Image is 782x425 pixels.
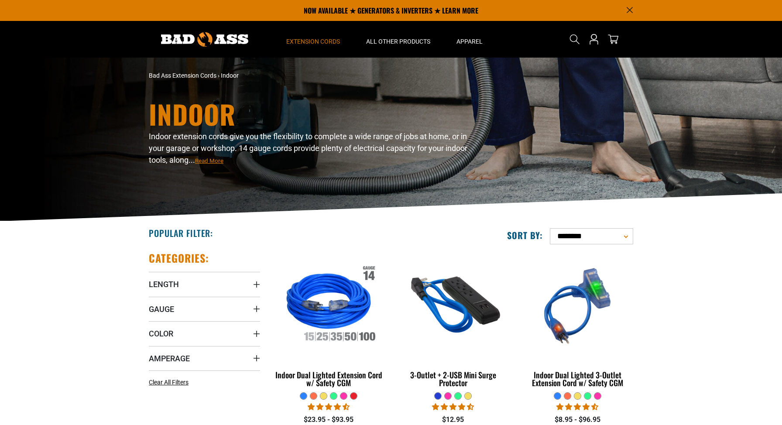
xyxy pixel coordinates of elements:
div: Indoor Dual Lighted 3-Outlet Extension Cord w/ Safety CGM [522,371,633,387]
img: blue [522,256,632,356]
a: Indoor Dual Lighted Extension Cord w/ Safety CGM Indoor Dual Lighted Extension Cord w/ Safety CGM [273,251,384,392]
summary: Gauge [149,297,260,321]
img: blue [398,256,508,356]
img: Bad Ass Extension Cords [161,32,248,47]
h1: Indoor [149,101,467,127]
span: Color [149,329,173,339]
summary: Length [149,272,260,296]
span: Length [149,279,179,289]
span: 4.40 stars [308,403,350,411]
div: Indoor Dual Lighted Extension Cord w/ Safety CGM [273,371,384,387]
div: $23.95 - $93.95 [273,415,384,425]
span: › [218,72,220,79]
span: Indoor extension cords give you the flexibility to complete a wide range of jobs at home, or in y... [149,132,467,165]
a: blue Indoor Dual Lighted 3-Outlet Extension Cord w/ Safety CGM [522,251,633,392]
div: $12.95 [398,415,509,425]
span: Amperage [149,353,190,363]
summary: Search [568,32,582,46]
span: 4.33 stars [556,403,598,411]
h2: Categories: [149,251,209,265]
a: Clear All Filters [149,378,192,387]
summary: Extension Cords [273,21,353,58]
summary: Amperage [149,346,260,370]
label: Sort by: [507,230,543,241]
span: Indoor [221,72,239,79]
nav: breadcrumbs [149,71,467,80]
summary: All Other Products [353,21,443,58]
summary: Apparel [443,21,496,58]
h2: Popular Filter: [149,227,213,239]
span: Read More [195,158,223,164]
div: $8.95 - $96.95 [522,415,633,425]
a: blue 3-Outlet + 2-USB Mini Surge Protector [398,251,509,392]
span: Extension Cords [286,38,340,45]
img: Indoor Dual Lighted Extension Cord w/ Safety CGM [274,256,384,356]
span: Apparel [456,38,483,45]
a: Bad Ass Extension Cords [149,72,216,79]
summary: Color [149,321,260,346]
span: 4.36 stars [432,403,474,411]
div: 3-Outlet + 2-USB Mini Surge Protector [398,371,509,387]
span: All Other Products [366,38,430,45]
span: Clear All Filters [149,379,189,386]
span: Gauge [149,304,174,314]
